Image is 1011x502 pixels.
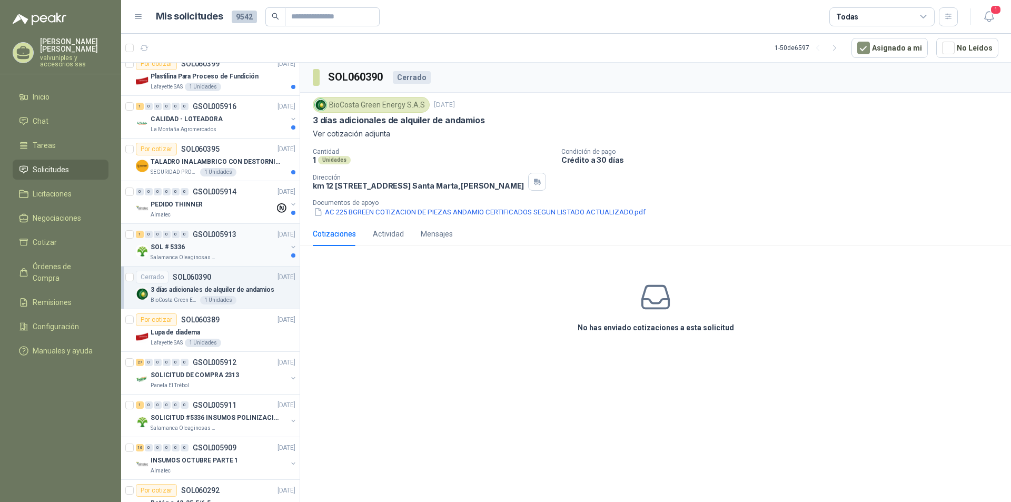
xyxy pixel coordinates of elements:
p: CALIDAD - LOTEADORA [151,114,223,124]
div: Todas [836,11,858,23]
div: 0 [163,401,171,409]
div: 0 [172,103,180,110]
a: Inicio [13,87,108,107]
span: Manuales y ayuda [33,345,93,357]
img: Company Logo [136,74,148,87]
p: GSOL005913 [193,231,236,238]
a: 16 0 0 0 0 0 GSOL005909[DATE] Company LogoINSUMOS OCTUBRE PARTE 1Almatec [136,441,298,475]
a: Manuales y ayuda [13,341,108,361]
p: Ver cotización adjunta [313,128,998,140]
div: 0 [154,231,162,238]
div: 0 [136,188,144,195]
span: Negociaciones [33,212,81,224]
img: Company Logo [136,202,148,215]
p: [DATE] [277,102,295,112]
div: Cerrado [136,271,168,283]
span: Solicitudes [33,164,69,175]
div: 1 Unidades [185,339,221,347]
p: [DATE] [277,315,295,325]
div: Cotizaciones [313,228,356,240]
div: 0 [172,401,180,409]
div: 0 [172,359,180,366]
span: 9542 [232,11,257,23]
div: Por cotizar [136,143,177,155]
span: Remisiones [33,297,72,308]
div: 1 - 50 de 6597 [775,40,843,56]
div: Cerrado [393,71,431,84]
p: Plastilina Para Proceso de Fundición [151,72,259,82]
div: 0 [145,359,153,366]
p: SOL060389 [181,316,220,323]
button: No Leídos [936,38,998,58]
div: 0 [154,444,162,451]
p: SOL060395 [181,145,220,153]
p: [DATE] [277,230,295,240]
img: Company Logo [136,330,148,343]
p: Condición de pago [561,148,1007,155]
span: 1 [990,5,1002,15]
p: SOLICITUD #5336 INSUMOS POLINIZACIÓN [151,413,282,423]
p: [DATE] [277,272,295,282]
p: Crédito a 30 días [561,155,1007,164]
div: 27 [136,359,144,366]
div: 0 [163,188,171,195]
div: 0 [154,103,162,110]
a: Por cotizarSOL060389[DATE] Company LogoLupa de diademaLafayette SAS1 Unidades [121,309,300,352]
p: [PERSON_NAME] [PERSON_NAME] [40,38,108,53]
p: Lafayette SAS [151,83,183,91]
div: 0 [181,401,189,409]
p: Panela El Trébol [151,381,189,390]
a: Cotizar [13,232,108,252]
a: Por cotizarSOL060399[DATE] Company LogoPlastilina Para Proceso de FundiciónLafayette SAS1 Unidades [121,53,300,96]
p: SEGURIDAD PROVISER LTDA [151,168,198,176]
p: Cantidad [313,148,553,155]
h1: Mis solicitudes [156,9,223,24]
div: 1 [136,231,144,238]
p: Salamanca Oleaginosas SAS [151,253,217,262]
span: Cotizar [33,237,57,248]
p: [DATE] [277,187,295,197]
div: 0 [154,359,162,366]
img: Company Logo [136,416,148,428]
div: 0 [145,188,153,195]
p: SOLICITUD DE COMPRA 2313 [151,370,239,380]
button: Asignado a mi [851,38,928,58]
p: La Montaña Agromercados [151,125,216,134]
div: 0 [163,444,171,451]
a: 1 0 0 0 0 0 GSOL005911[DATE] Company LogoSOLICITUD #5336 INSUMOS POLINIZACIÓNSalamanca Oleaginosa... [136,399,298,432]
div: Por cotizar [136,313,177,326]
div: 0 [181,359,189,366]
span: Chat [33,115,48,127]
a: 27 0 0 0 0 0 GSOL005912[DATE] Company LogoSOLICITUD DE COMPRA 2313Panela El Trébol [136,356,298,390]
span: Órdenes de Compra [33,261,98,284]
p: BioCosta Green Energy S.A.S [151,296,198,304]
div: 0 [145,103,153,110]
p: [DATE] [277,144,295,154]
div: 0 [172,231,180,238]
span: Inicio [33,91,49,103]
a: Tareas [13,135,108,155]
div: Mensajes [421,228,453,240]
p: [DATE] [434,100,455,110]
p: [DATE] [277,443,295,453]
p: GSOL005916 [193,103,236,110]
div: 0 [181,103,189,110]
div: 16 [136,444,144,451]
a: Solicitudes [13,160,108,180]
button: AC 225 BGREEN COTIZACION DE PIEZAS ANDAMIO CERTIFICADOS SEGUN LISTADO ACTUALIZADO.pdf [313,206,647,218]
p: 3 días adicionales de alquiler de andamios [151,285,274,295]
p: valvuniples y accesorios sas [40,55,108,67]
p: [DATE] [277,400,295,410]
p: 3 días adicionales de alquiler de andamios [313,115,484,126]
p: Almatec [151,211,171,219]
div: 0 [172,444,180,451]
p: GSOL005911 [193,401,236,409]
div: Por cotizar [136,57,177,70]
img: Company Logo [136,117,148,130]
p: SOL060292 [181,487,220,494]
span: Licitaciones [33,188,72,200]
span: Tareas [33,140,56,151]
p: GSOL005909 [193,444,236,451]
div: 0 [163,359,171,366]
img: Company Logo [136,288,148,300]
